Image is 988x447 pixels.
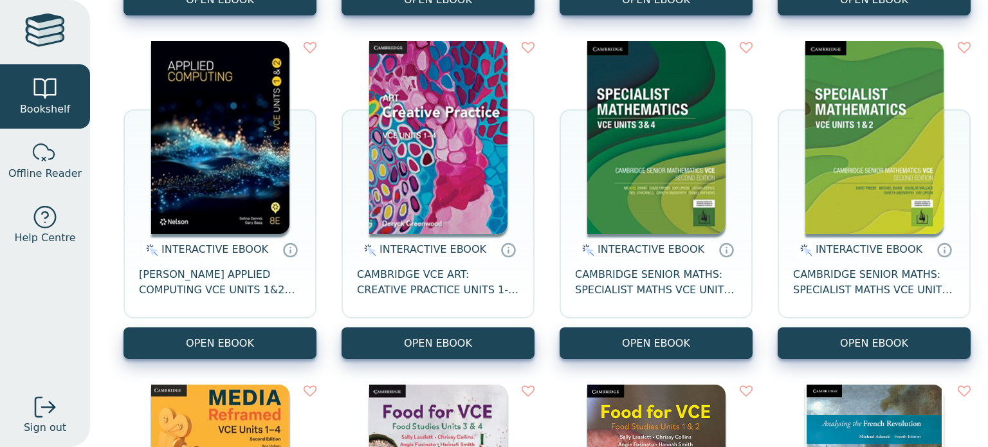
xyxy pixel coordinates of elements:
a: Interactive eBooks are accessed online via the publisher’s portal. They contain interactive resou... [500,242,516,257]
img: a9bc5a94-ca9d-445a-9f76-4e38e14f3faa.jpg [805,41,944,234]
button: OPEN EBOOK [778,327,971,359]
span: Sign out [24,420,66,435]
button: OPEN EBOOK [123,327,316,359]
span: [PERSON_NAME] APPLIED COMPUTING VCE UNITS 1&2 MINDTAP EBOOK 8E [139,267,301,298]
img: interactive.svg [142,242,158,258]
a: Interactive eBooks are accessed online via the publisher’s portal. They contain interactive resou... [937,242,952,257]
span: INTERACTIVE EBOOK [598,243,704,255]
img: interactive.svg [578,242,594,258]
span: CAMBRIDGE VCE ART: CREATIVE PRACTICE UNITS 1-4 EBOOK [357,267,519,298]
img: interactive.svg [360,242,376,258]
span: CAMBRIDGE SENIOR MATHS: SPECIALIST MATHS VCE UNITS 3&4 EBOOK 2E [575,267,737,298]
span: Help Centre [14,230,75,246]
img: 992f6d57-9218-4911-ad80-30f5ea576b13.jpg [369,41,508,234]
img: 7aa9d47a-949e-4b63-be42-00ca3d00c982.jpg [587,41,726,234]
img: d71d1bf3-48a5-4595-8477-9c6fd9242844.jfif [151,41,289,234]
a: Interactive eBooks are accessed online via the publisher’s portal. They contain interactive resou... [282,242,298,257]
span: INTERACTIVE EBOOK [380,243,486,255]
span: INTERACTIVE EBOOK [816,243,922,255]
span: Offline Reader [8,166,82,181]
a: Interactive eBooks are accessed online via the publisher’s portal. They contain interactive resou... [718,242,734,257]
span: INTERACTIVE EBOOK [161,243,268,255]
img: interactive.svg [796,242,812,258]
span: CAMBRIDGE SENIOR MATHS: SPECIALIST MATHS VCE UNITS 1&2 EBOOK 2E [793,267,955,298]
button: OPEN EBOOK [342,327,535,359]
button: OPEN EBOOK [560,327,753,359]
span: Bookshelf [20,102,70,117]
